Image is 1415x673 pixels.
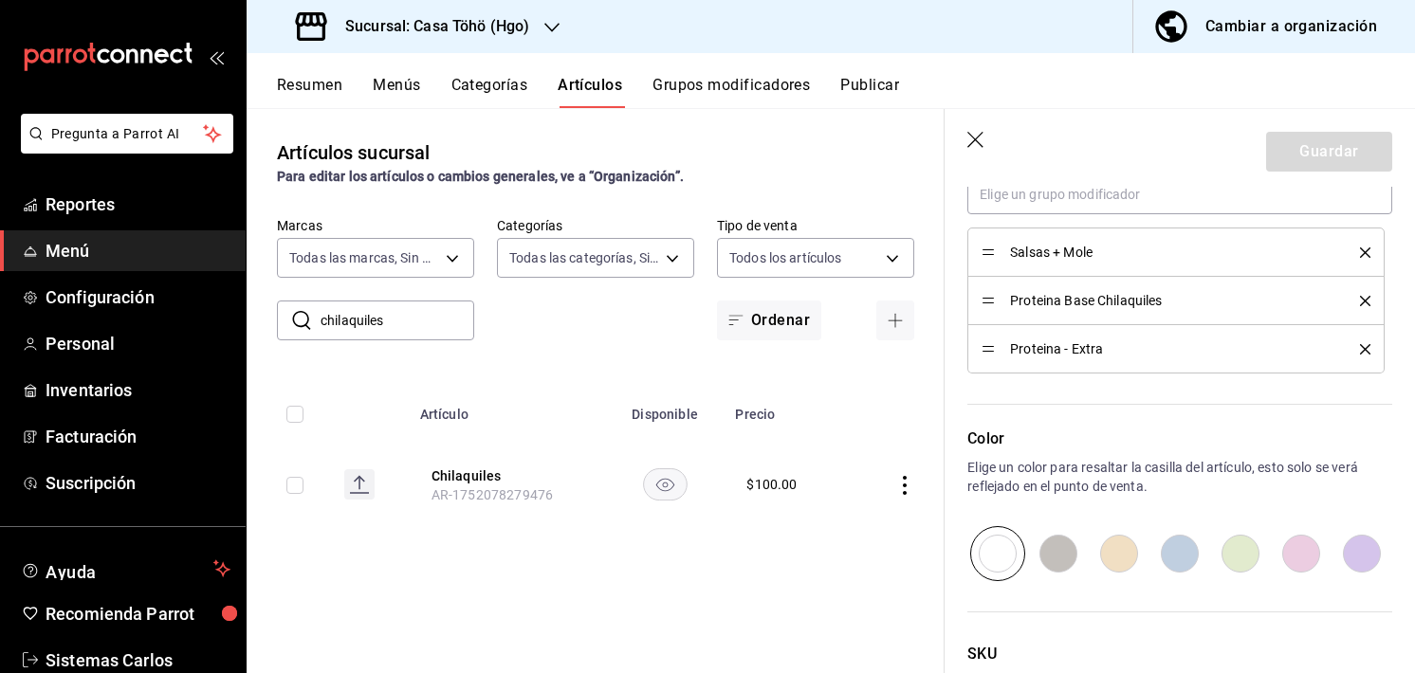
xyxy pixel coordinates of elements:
input: Elige un grupo modificador [967,174,1392,214]
a: Pregunta a Parrot AI [13,137,233,157]
button: delete [1347,296,1370,306]
label: Marcas [277,219,474,232]
button: availability-product [643,468,688,500]
span: Todas las categorías, Sin categoría [509,248,659,267]
th: Artículo [409,378,606,439]
button: Categorías [451,76,528,108]
div: Artículos sucursal [277,138,430,167]
label: Categorías [497,219,694,232]
span: Pregunta a Parrot AI [51,124,204,144]
p: Elige un color para resaltar la casilla del artículo, esto solo se verá reflejado en el punto de ... [967,458,1392,496]
span: Personal [46,331,230,356]
button: Artículos [558,76,622,108]
button: delete [1347,344,1370,355]
span: Proteina - Extra [1010,342,1332,355]
button: delete [1347,247,1370,258]
button: actions [895,476,914,495]
span: Menú [46,238,230,264]
span: Todos los artículos [729,248,842,267]
strong: Para editar los artículos o cambios generales, ve a “Organización”. [277,169,684,184]
span: Recomienda Parrot [46,601,230,627]
p: Color [967,427,1392,450]
span: Configuración [46,284,230,310]
div: Cambiar a organización [1205,13,1377,40]
th: Precio [724,378,850,439]
span: Proteina Base Chilaquiles [1010,294,1332,307]
input: Buscar artículo [321,301,474,339]
span: AR-1752078279476 [432,487,553,502]
button: Ordenar [717,300,821,340]
span: Todas las marcas, Sin marca [289,248,439,267]
button: Grupos modificadores [652,76,810,108]
button: Publicar [840,76,899,108]
button: edit-product-location [432,466,583,485]
label: Tipo de venta [717,219,914,232]
span: Inventarios [46,377,230,403]
div: navigation tabs [277,76,1415,108]
th: Disponible [606,378,725,439]
div: $ 100.00 [746,475,797,494]
button: Resumen [277,76,342,108]
h3: Sucursal: Casa Töhö (Hgo) [330,15,529,38]
span: Suscripción [46,470,230,496]
button: open_drawer_menu [209,49,224,64]
span: Ayuda [46,557,206,580]
button: Pregunta a Parrot AI [21,114,233,154]
span: Reportes [46,191,230,217]
span: Sistemas Carlos [46,647,230,673]
p: SKU [967,643,1392,665]
button: Menús [373,76,420,108]
span: Salsas + Mole [1010,246,1332,259]
span: Facturación [46,424,230,449]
